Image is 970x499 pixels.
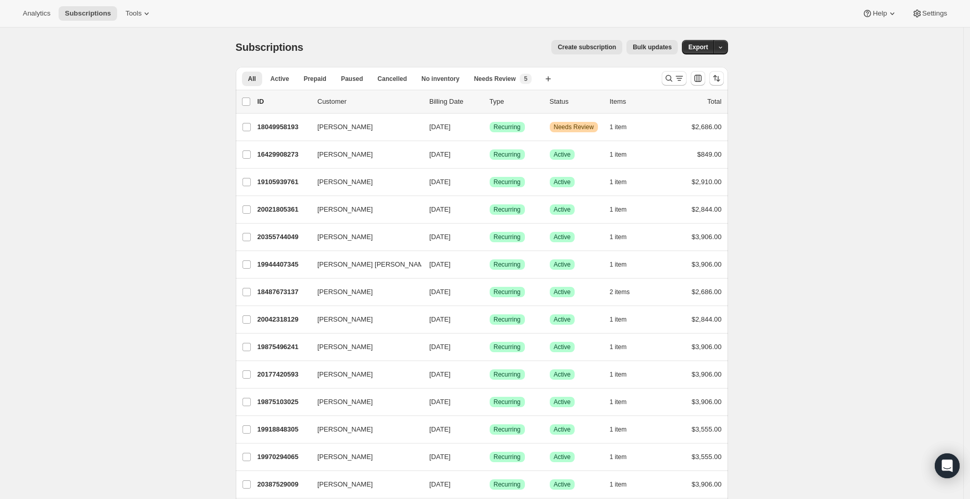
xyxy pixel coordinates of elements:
[311,476,415,493] button: [PERSON_NAME]
[610,230,638,244] button: 1 item
[922,9,947,18] span: Settings
[494,480,521,489] span: Recurring
[318,342,373,352] span: [PERSON_NAME]
[318,149,373,160] span: [PERSON_NAME]
[558,43,616,51] span: Create subscription
[692,453,722,461] span: $3,555.00
[258,477,722,492] div: 20387529009[PERSON_NAME][DATE]SuccessRecurringSuccessActive1 item$3,906.00
[119,6,158,21] button: Tools
[258,147,722,162] div: 16429908273[PERSON_NAME][DATE]SuccessRecurringSuccessActive1 item$849.00
[311,339,415,355] button: [PERSON_NAME]
[688,43,708,51] span: Export
[318,314,373,325] span: [PERSON_NAME]
[494,150,521,159] span: Recurring
[270,75,289,83] span: Active
[258,96,309,107] p: ID
[610,120,638,134] button: 1 item
[692,205,722,213] span: $2,844.00
[610,175,638,189] button: 1 item
[258,424,309,435] p: 19918848305
[258,202,722,217] div: 20021805361[PERSON_NAME][DATE]SuccessRecurringSuccessActive1 item$2,844.00
[490,96,541,107] div: Type
[662,71,687,86] button: Search and filter results
[430,288,451,296] span: [DATE]
[494,288,521,296] span: Recurring
[311,256,415,273] button: [PERSON_NAME] [PERSON_NAME]
[709,71,724,86] button: Sort the results
[258,287,309,297] p: 18487673137
[311,229,415,245] button: [PERSON_NAME]
[258,204,309,215] p: 20021805361
[258,177,309,187] p: 19105939761
[258,175,722,189] div: 19105939761[PERSON_NAME][DATE]SuccessRecurringSuccessActive1 item$2,910.00
[311,311,415,328] button: [PERSON_NAME]
[554,123,594,131] span: Needs Review
[610,422,638,437] button: 1 item
[554,288,571,296] span: Active
[494,315,521,324] span: Recurring
[311,174,415,190] button: [PERSON_NAME]
[610,288,630,296] span: 2 items
[554,260,571,269] span: Active
[311,394,415,410] button: [PERSON_NAME]
[258,314,309,325] p: 20042318129
[258,312,722,327] div: 20042318129[PERSON_NAME][DATE]SuccessRecurringSuccessActive1 item$2,844.00
[258,230,722,244] div: 20355744049[PERSON_NAME][DATE]SuccessRecurringSuccessActive1 item$3,906.00
[692,398,722,406] span: $3,906.00
[610,480,627,489] span: 1 item
[248,75,256,83] span: All
[311,284,415,300] button: [PERSON_NAME]
[692,123,722,131] span: $2,686.00
[318,452,373,462] span: [PERSON_NAME]
[610,260,627,269] span: 1 item
[692,343,722,351] span: $3,906.00
[494,123,521,131] span: Recurring
[633,43,672,51] span: Bulk updates
[430,123,451,131] span: [DATE]
[610,178,627,186] span: 1 item
[311,146,415,163] button: [PERSON_NAME]
[258,149,309,160] p: 16429908273
[554,398,571,406] span: Active
[378,75,407,83] span: Cancelled
[258,342,309,352] p: 19875496241
[610,202,638,217] button: 1 item
[494,425,521,434] span: Recurring
[430,453,451,461] span: [DATE]
[610,96,662,107] div: Items
[494,233,521,241] span: Recurring
[258,120,722,134] div: 18049958193[PERSON_NAME][DATE]SuccessRecurringWarningNeeds Review1 item$2,686.00
[430,480,451,488] span: [DATE]
[610,147,638,162] button: 1 item
[318,397,373,407] span: [PERSON_NAME]
[311,421,415,438] button: [PERSON_NAME]
[692,178,722,186] span: $2,910.00
[430,398,451,406] span: [DATE]
[856,6,903,21] button: Help
[258,285,722,299] div: 18487673137[PERSON_NAME][DATE]SuccessRecurringSuccessActive2 items$2,686.00
[494,178,521,186] span: Recurring
[311,119,415,135] button: [PERSON_NAME]
[258,479,309,490] p: 20387529009
[610,257,638,272] button: 1 item
[554,480,571,489] span: Active
[318,122,373,132] span: [PERSON_NAME]
[691,71,705,86] button: Customize table column order and visibility
[311,366,415,383] button: [PERSON_NAME]
[554,150,571,159] span: Active
[610,453,627,461] span: 1 item
[692,315,722,323] span: $2,844.00
[304,75,326,83] span: Prepaid
[554,205,571,214] span: Active
[430,425,451,433] span: [DATE]
[610,370,627,379] span: 1 item
[430,178,451,186] span: [DATE]
[610,340,638,354] button: 1 item
[318,177,373,187] span: [PERSON_NAME]
[430,233,451,241] span: [DATE]
[610,450,638,464] button: 1 item
[692,370,722,378] span: $3,906.00
[258,257,722,272] div: 19944407345[PERSON_NAME] [PERSON_NAME][DATE]SuccessRecurringSuccessActive1 item$3,906.00
[692,288,722,296] span: $2,686.00
[540,72,557,86] button: Create new view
